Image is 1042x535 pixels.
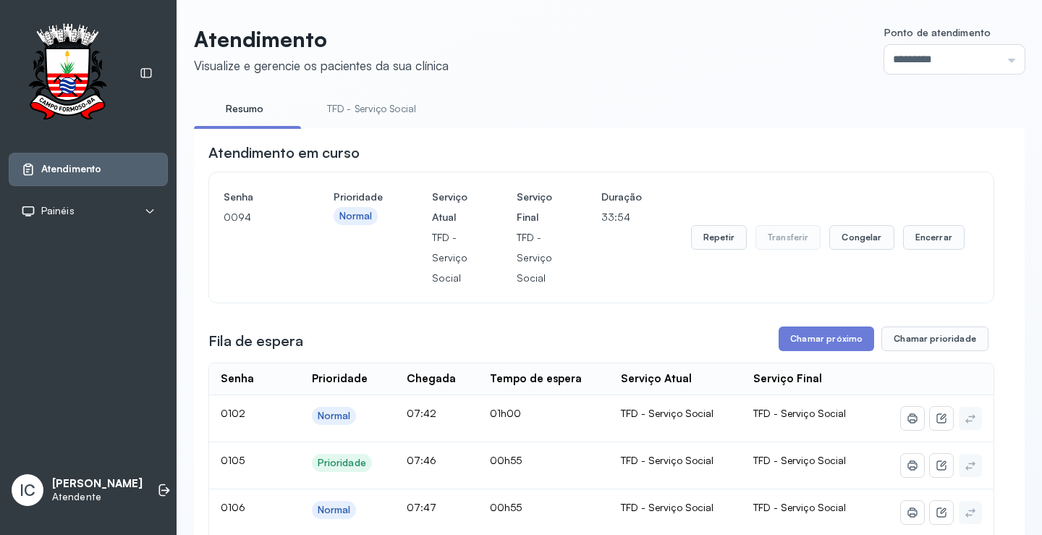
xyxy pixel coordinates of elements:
[194,97,295,121] a: Resumo
[221,501,245,513] span: 0106
[621,501,730,514] div: TFD - Serviço Social
[691,225,747,250] button: Repetir
[490,407,521,419] span: 01h00
[517,227,552,288] p: TFD - Serviço Social
[601,207,642,227] p: 33:54
[621,372,692,386] div: Serviço Atual
[753,501,846,513] span: TFD - Serviço Social
[621,407,730,420] div: TFD - Serviço Social
[318,410,351,422] div: Normal
[407,372,456,386] div: Chegada
[432,187,467,227] h4: Serviço Atual
[52,491,143,503] p: Atendente
[221,372,254,386] div: Senha
[318,504,351,516] div: Normal
[52,477,143,491] p: [PERSON_NAME]
[601,187,642,207] h4: Duração
[407,454,436,466] span: 07:46
[490,372,582,386] div: Tempo de espera
[339,210,373,222] div: Normal
[881,327,988,351] button: Chamar prioridade
[903,225,965,250] button: Encerrar
[318,457,366,469] div: Prioridade
[753,372,822,386] div: Serviço Final
[312,372,368,386] div: Prioridade
[884,26,991,38] span: Ponto de atendimento
[621,454,730,467] div: TFD - Serviço Social
[221,407,245,419] span: 0102
[15,23,119,124] img: Logotipo do estabelecimento
[194,26,449,52] p: Atendimento
[753,454,846,466] span: TFD - Serviço Social
[755,225,821,250] button: Transferir
[208,143,360,163] h3: Atendimento em curso
[432,227,467,288] p: TFD - Serviço Social
[208,331,303,351] h3: Fila de espera
[334,187,383,207] h4: Prioridade
[490,501,522,513] span: 00h55
[41,205,75,217] span: Painéis
[517,187,552,227] h4: Serviço Final
[41,163,101,175] span: Atendimento
[490,454,522,466] span: 00h55
[779,327,874,351] button: Chamar próximo
[21,162,156,177] a: Atendimento
[221,454,245,466] span: 0105
[753,407,846,419] span: TFD - Serviço Social
[224,187,284,207] h4: Senha
[407,501,436,513] span: 07:47
[829,225,894,250] button: Congelar
[224,207,284,227] p: 0094
[407,407,436,419] span: 07:42
[313,97,431,121] a: TFD - Serviço Social
[194,58,449,73] div: Visualize e gerencie os pacientes da sua clínica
